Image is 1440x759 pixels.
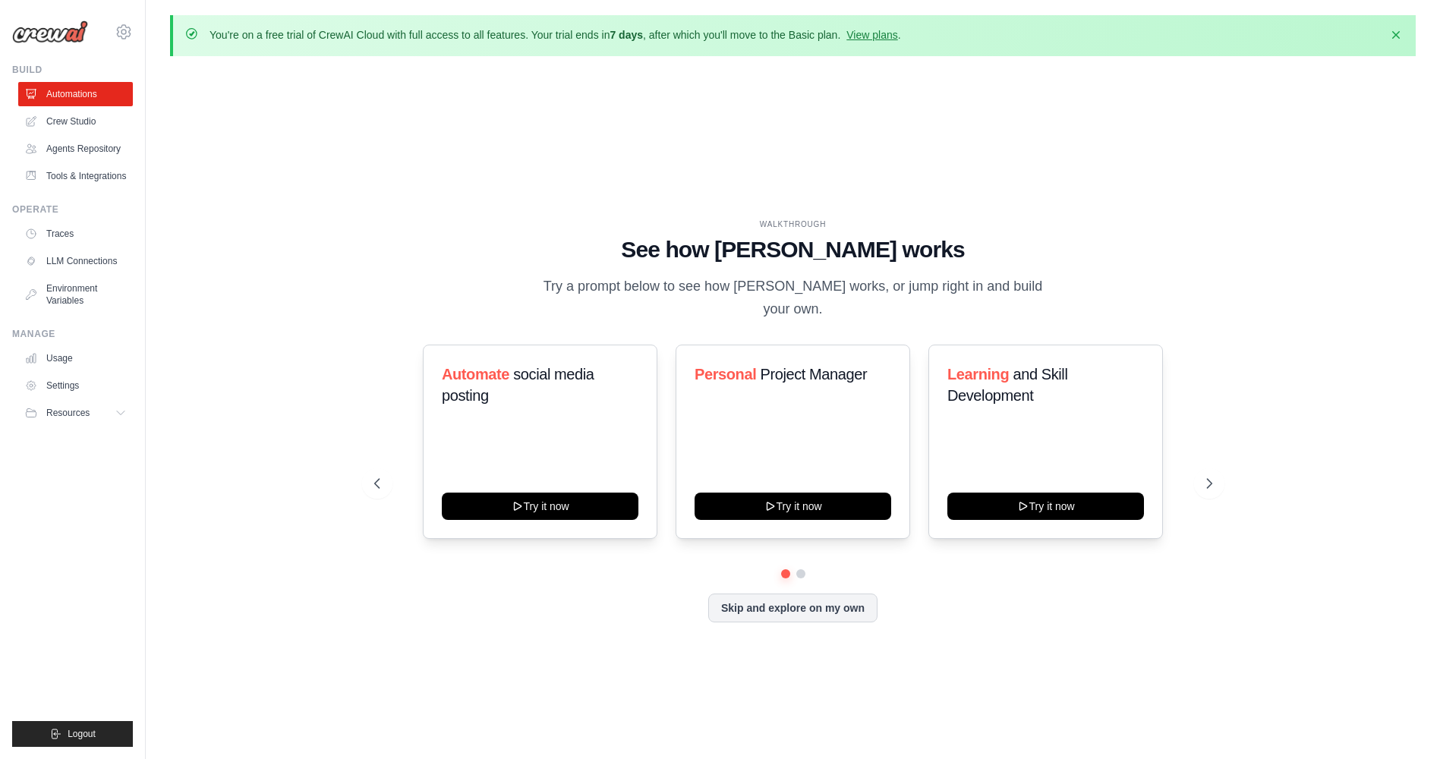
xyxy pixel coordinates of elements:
a: Crew Studio [18,109,133,134]
p: You're on a free trial of CrewAI Cloud with full access to all features. Your trial ends in , aft... [210,27,901,43]
div: Manage [12,328,133,340]
span: and Skill Development [947,366,1067,404]
a: Traces [18,222,133,246]
span: social media posting [442,366,594,404]
button: Logout [12,721,133,747]
span: Logout [68,728,96,740]
button: Skip and explore on my own [708,594,878,622]
span: Resources [46,407,90,419]
a: Tools & Integrations [18,164,133,188]
span: Personal [695,366,756,383]
a: Usage [18,346,133,370]
span: Project Manager [760,366,867,383]
button: Try it now [947,493,1144,520]
img: Logo [12,20,88,43]
button: Resources [18,401,133,425]
a: Environment Variables [18,276,133,313]
span: Learning [947,366,1009,383]
h1: See how [PERSON_NAME] works [374,236,1212,263]
a: Settings [18,373,133,398]
a: View plans [846,29,897,41]
strong: 7 days [610,29,643,41]
div: Build [12,64,133,76]
div: WALKTHROUGH [374,219,1212,230]
span: Automate [442,366,509,383]
a: Automations [18,82,133,106]
button: Try it now [695,493,891,520]
div: Operate [12,203,133,216]
p: Try a prompt below to see how [PERSON_NAME] works, or jump right in and build your own. [538,276,1048,320]
button: Try it now [442,493,638,520]
a: Agents Repository [18,137,133,161]
a: LLM Connections [18,249,133,273]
